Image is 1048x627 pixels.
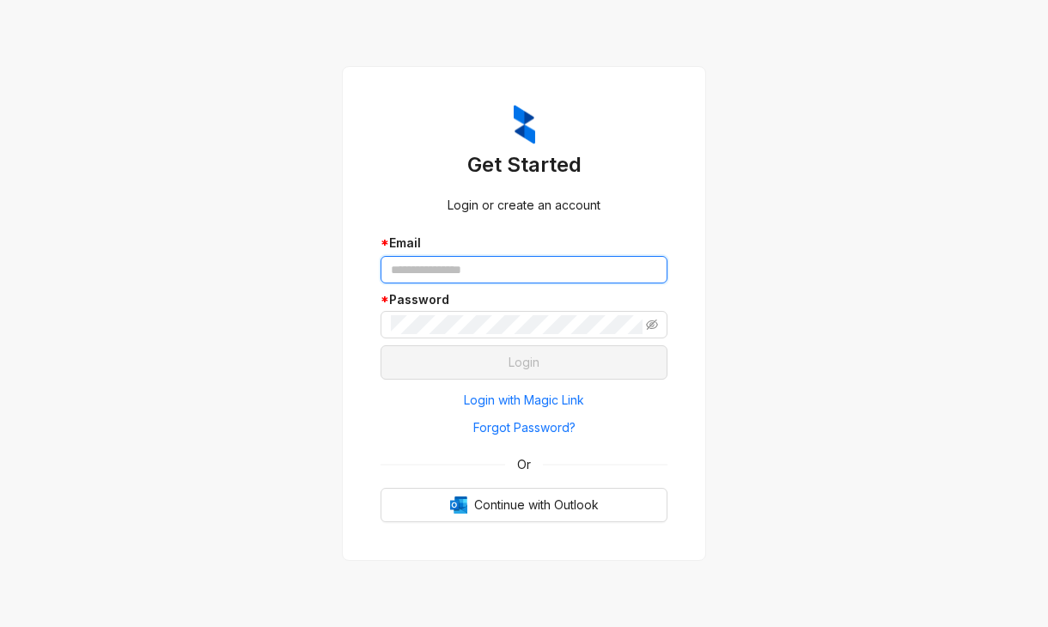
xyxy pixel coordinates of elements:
button: Forgot Password? [381,414,667,441]
span: Forgot Password? [473,418,576,437]
div: Login or create an account [381,196,667,215]
span: Or [505,455,543,474]
span: Continue with Outlook [474,496,599,514]
div: Password [381,290,667,309]
button: Login with Magic Link [381,387,667,414]
h3: Get Started [381,151,667,179]
span: Login with Magic Link [464,391,584,410]
span: eye-invisible [646,319,658,331]
div: Email [381,234,667,253]
img: Outlook [450,496,467,514]
button: OutlookContinue with Outlook [381,488,667,522]
button: Login [381,345,667,380]
img: ZumaIcon [514,105,535,144]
